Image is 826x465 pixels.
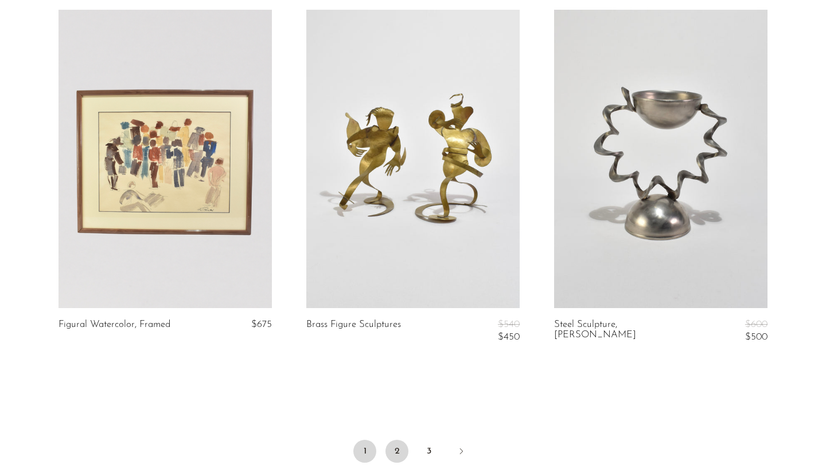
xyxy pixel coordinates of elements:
a: Figural Watercolor, Framed [59,320,170,330]
span: $675 [251,320,272,329]
a: Next [450,440,473,465]
a: 3 [418,440,441,463]
span: 1 [353,440,376,463]
span: $450 [498,332,520,342]
span: $540 [498,320,520,329]
a: Steel Sculpture, [PERSON_NAME] [554,320,696,343]
a: Brass Figure Sculptures [306,320,401,343]
a: 2 [385,440,408,463]
span: $600 [745,320,767,329]
span: $500 [745,332,767,342]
